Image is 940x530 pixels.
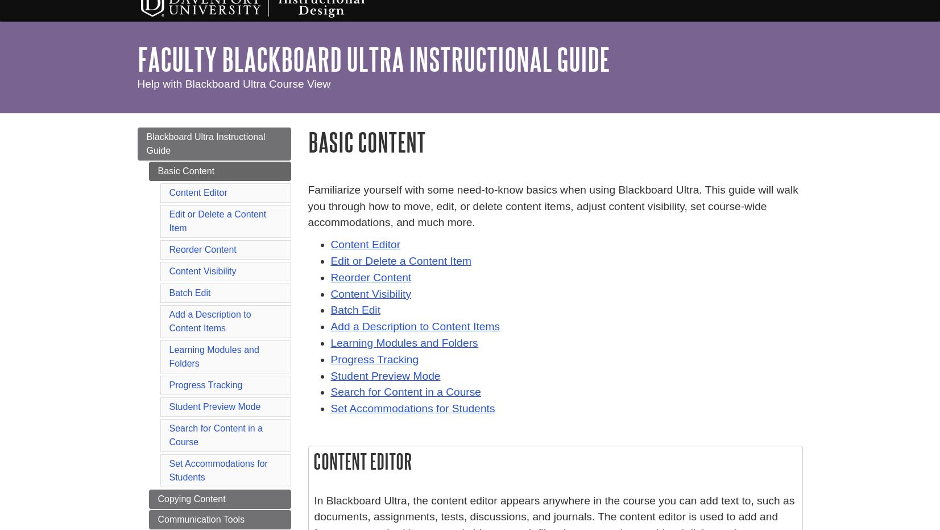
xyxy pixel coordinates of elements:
a: Batch Edit [169,288,211,298]
a: Progress Tracking [169,380,243,390]
a: Progress Tracking [331,354,419,365]
a: Student Preview Mode [169,402,261,412]
a: Set Accommodations for Students [169,459,268,482]
a: Learning Modules and Folders [169,345,259,368]
a: Add a Description to Content Items [331,321,500,332]
a: Learning Modules and Folders [331,337,478,349]
a: Faculty Blackboard Ultra Instructional Guide [138,42,610,77]
a: Blackboard Ultra Instructional Guide [138,128,291,161]
a: Content Editor [331,239,401,250]
a: Search for Content in a Course [331,386,482,398]
span: Blackboard Ultra Instructional Guide [147,132,266,155]
a: Edit or Delete a Content Item [331,255,471,267]
h1: Basic Content [308,128,803,157]
a: Reorder Content [331,272,412,284]
a: Add a Description to Content Items [169,310,251,333]
a: Set Accommodations for Students [331,402,495,414]
a: Search for Content in a Course [169,424,263,447]
span: Help with Blackboard Ultra Course View [138,78,331,90]
a: Communication Tools [149,510,291,529]
a: Reorder Content [169,245,237,254]
a: Edit or Delete a Content Item [169,209,267,233]
a: Batch Edit [331,304,380,316]
a: Content Editor [169,188,227,198]
a: Student Preview Mode [331,370,441,382]
a: Basic Content [149,162,291,181]
a: Copying Content [149,490,291,509]
a: Content Visibility [169,266,237,276]
p: Familiarize yourself with some need-to-know basics when using Blackboard Ultra. This guide will w... [308,182,803,231]
a: Content Visibility [331,288,412,300]
h2: Content Editor [309,446,802,476]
